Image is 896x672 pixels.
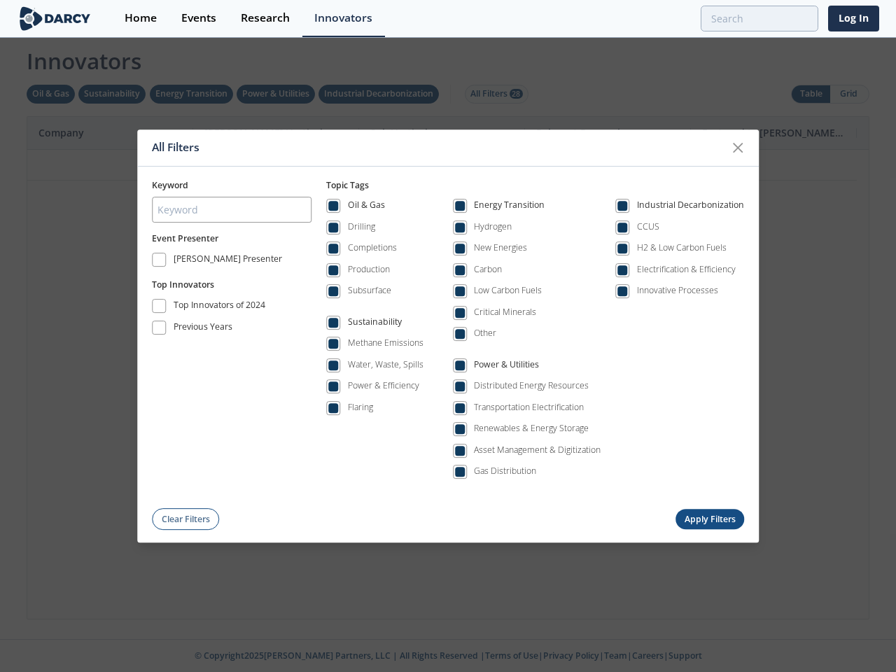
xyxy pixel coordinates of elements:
div: H2 & Low Carbon Fuels [637,242,727,255]
div: Energy Transition [474,199,545,216]
span: Top Innovators [152,279,214,290]
div: Flaring [348,401,373,414]
span: Topic Tags [326,179,369,191]
div: Renewables & Energy Storage [474,423,589,435]
div: Transportation Electrification [474,401,584,414]
span: Keyword [152,179,188,191]
div: Methane Emissions [348,337,423,350]
div: New Energies [474,242,527,255]
img: logo-wide.svg [17,6,93,31]
div: Innovators [314,13,372,24]
div: Events [181,13,216,24]
div: Drilling [348,220,375,233]
div: Production [348,263,390,276]
div: Oil & Gas [348,199,385,216]
button: Top Innovators [152,279,214,291]
div: Top Innovators of 2024 [174,299,265,316]
div: Critical Minerals [474,306,536,318]
div: Distributed Energy Resources [474,380,589,393]
div: [PERSON_NAME] Presenter [174,253,282,269]
div: Innovative Processes [637,285,718,297]
input: Advanced Search [701,6,818,31]
div: Gas Distribution [474,465,536,478]
button: Clear Filters [152,509,219,531]
div: Water, Waste, Spills [348,358,423,371]
div: Sustainability [348,316,402,332]
a: Log In [828,6,879,31]
div: Hydrogen [474,220,512,233]
div: Power & Efficiency [348,380,419,393]
span: Event Presenter [152,232,218,244]
div: CCUS [637,220,659,233]
div: All Filters [152,134,724,161]
div: Other [474,328,496,340]
div: Research [241,13,290,24]
input: Keyword [152,197,311,223]
button: Apply Filters [675,510,744,530]
div: Asset Management & Digitization [474,444,601,456]
div: Electrification & Efficiency [637,263,736,276]
div: Completions [348,242,397,255]
button: Event Presenter [152,232,218,245]
div: Low Carbon Fuels [474,285,542,297]
div: Home [125,13,157,24]
div: Subsurface [348,285,391,297]
div: Industrial Decarbonization [637,199,744,216]
div: Power & Utilities [474,358,539,375]
div: Previous Years [174,321,232,337]
div: Carbon [474,263,502,276]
